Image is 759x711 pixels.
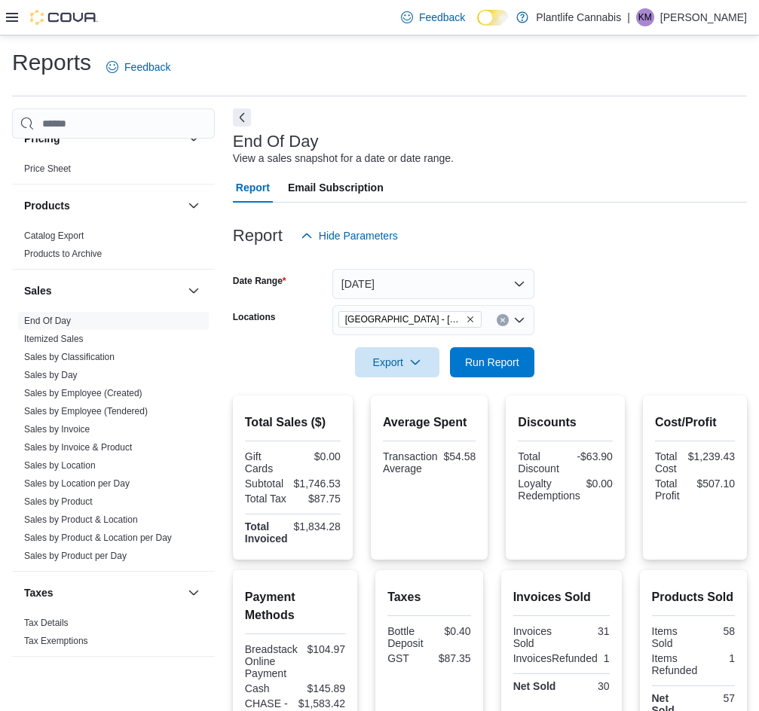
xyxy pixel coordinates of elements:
[387,588,471,606] h2: Taxes
[245,588,345,624] h2: Payment Methods
[24,351,115,363] span: Sales by Classification
[24,635,88,647] span: Tax Exemptions
[185,197,203,215] button: Products
[24,333,84,345] span: Itemized Sales
[24,131,182,146] button: Pricing
[12,227,215,269] div: Products
[12,47,91,78] h1: Reports
[24,618,69,628] a: Tax Details
[395,2,471,32] a: Feedback
[383,413,476,432] h2: Average Spent
[233,133,319,151] h3: End Of Day
[652,625,690,649] div: Items Sold
[24,405,148,417] span: Sales by Employee (Tendered)
[432,652,470,664] div: $87.35
[24,387,142,399] span: Sales by Employee (Created)
[185,282,203,300] button: Sales
[24,163,71,175] span: Price Sheet
[24,617,69,629] span: Tax Details
[477,10,509,26] input: Dark Mode
[24,585,182,600] button: Taxes
[298,697,345,709] div: $1,583.42
[604,652,610,664] div: 1
[30,10,98,25] img: Cova
[518,413,613,432] h2: Discounts
[24,370,78,380] a: Sales by Day
[24,230,84,242] span: Catalog Export
[24,585,54,600] h3: Taxes
[513,652,598,664] div: InvoicesRefunded
[24,496,93,507] a: Sales by Product
[319,228,398,243] span: Hide Parameters
[513,625,559,649] div: Invoices Sold
[688,450,735,462] div: $1,239.43
[568,450,613,462] div: -$63.90
[233,227,283,245] h3: Report
[338,311,482,328] span: Edmonton - South Common
[294,478,341,490] div: $1,746.53
[536,8,621,26] p: Plantlife Cannabis
[24,478,130,489] a: Sales by Location per Day
[24,283,182,298] button: Sales
[332,269,534,299] button: [DATE]
[24,230,84,241] a: Catalog Export
[636,8,654,26] div: Kati Michalec
[185,130,203,148] button: Pricing
[655,413,735,432] h2: Cost/Profit
[294,520,341,532] div: $1,834.28
[233,311,276,323] label: Locations
[444,450,476,462] div: $54.58
[696,692,735,704] div: 57
[12,614,215,656] div: Taxes
[24,423,90,435] span: Sales by Invoice
[24,315,71,327] span: End Of Day
[24,198,70,213] h3: Products
[655,478,691,502] div: Total Profit
[295,493,341,505] div: $87.75
[24,496,93,508] span: Sales by Product
[24,249,102,259] a: Products to Archive
[24,460,96,471] a: Sales by Location
[638,8,652,26] span: KM
[387,625,426,649] div: Bottle Deposit
[304,643,345,655] div: $104.97
[236,172,270,203] span: Report
[24,550,127,562] span: Sales by Product per Day
[12,312,215,571] div: Sales
[627,8,630,26] p: |
[24,514,138,525] a: Sales by Product & Location
[24,514,138,526] span: Sales by Product & Location
[24,248,102,260] span: Products to Archive
[355,347,439,377] button: Export
[245,450,290,475] div: Gift Cards
[24,369,78,381] span: Sales by Day
[24,388,142,398] a: Sales by Employee (Created)
[24,551,127,561] a: Sales by Product per Day
[288,172,384,203] span: Email Subscription
[696,625,735,637] div: 58
[364,347,430,377] span: Export
[233,108,251,127] button: Next
[295,450,341,462] div: $0.00
[24,316,71,326] a: End Of Day
[24,198,182,213] button: Products
[652,652,698,676] div: Items Refunded
[513,588,610,606] h2: Invoices Sold
[513,314,525,326] button: Open list of options
[185,584,203,602] button: Taxes
[513,680,556,692] strong: Net Sold
[24,532,172,544] span: Sales by Product & Location per Day
[465,355,519,370] span: Run Report
[295,221,404,251] button: Hide Parameters
[383,450,438,475] div: Transaction Average
[12,160,215,184] div: Pricing
[703,652,735,664] div: 1
[24,441,132,453] span: Sales by Invoice & Product
[298,682,345,694] div: $145.89
[655,450,682,475] div: Total Cost
[497,314,509,326] button: Clear input
[245,493,290,505] div: Total Tax
[24,478,130,490] span: Sales by Location per Day
[450,347,534,377] button: Run Report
